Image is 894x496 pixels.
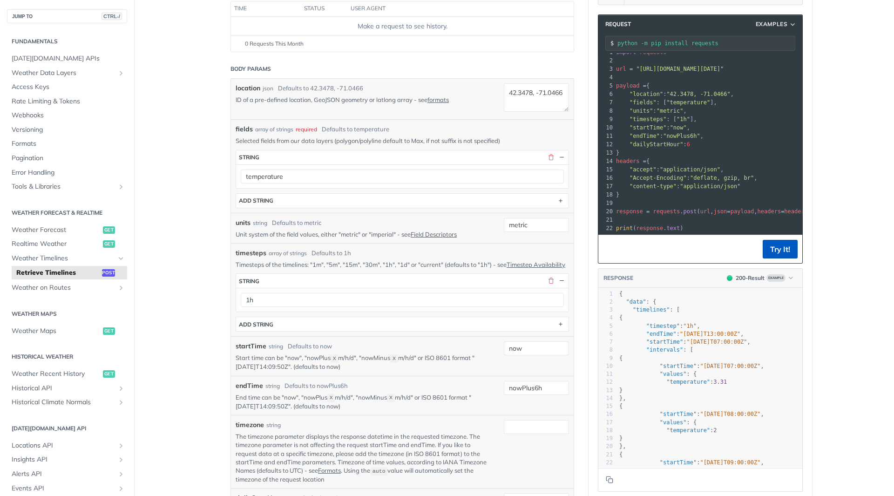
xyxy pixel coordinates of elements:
label: location [236,83,260,93]
span: : [619,427,717,434]
span: Weather Data Layers [12,68,115,78]
span: "values" [660,467,687,474]
span: X [389,395,393,401]
div: 18 [598,190,614,199]
span: { [619,314,623,321]
div: 20 [598,207,614,216]
span: timesteps [236,248,266,258]
span: 2 [713,427,717,434]
div: 7 [598,338,613,346]
div: string [269,342,283,351]
button: Delete [547,153,555,162]
div: 18 [598,427,613,435]
div: Defaults to metric [272,218,321,228]
label: units [236,218,251,228]
span: payload [731,208,754,215]
div: 2 [598,56,614,65]
span: print [616,225,633,231]
div: 11 [598,132,614,140]
a: Weather on RoutesShow subpages for Weather on Routes [7,281,127,295]
div: string [239,278,259,285]
div: 21 [598,451,613,459]
span: Retrieve Timelines [16,268,100,278]
p: Timesteps of the timelines: "1m", "5m", "15m", "30m", "1h", "1d" or "current" (defaults to "1h") ... [236,260,569,269]
span: "temperature" [666,99,710,106]
span: { [619,291,623,297]
span: "location" [630,91,663,97]
div: 200 - Result [736,274,765,282]
div: required [296,125,317,134]
button: Delete [547,277,555,285]
span: "values" [660,419,687,426]
span: "now" [670,124,687,131]
span: Events API [12,484,115,493]
span: Request [601,20,631,28]
button: Show subpages for Locations API [117,442,125,449]
button: ADD string [236,194,569,208]
span: "startTime" [660,363,697,369]
button: Show subpages for Events API [117,485,125,492]
span: : , [616,108,687,114]
a: [DATE][DOMAIN_NAME] APIs [7,52,127,66]
span: : { [619,299,657,305]
span: : [619,379,727,385]
span: "content-type" [630,183,677,190]
div: 16 [598,174,614,182]
span: "endTime" [630,133,660,139]
div: 1 [598,290,613,298]
div: 10 [598,123,614,132]
div: 4 [598,73,614,82]
span: "[DATE]T07:00:00Z" [687,339,747,345]
span: response [636,225,663,231]
span: : , [616,91,734,97]
textarea: 42.3478, -71.0466 [504,83,569,112]
p: The timezone parameter displays the response datetime in the requested timezone. The timezone par... [236,432,490,483]
span: "temperature" [666,379,710,385]
span: = [630,66,633,72]
span: ( . ) [616,225,684,231]
a: Insights APIShow subpages for Insights API [7,453,127,467]
div: json [263,84,273,93]
span: : , [616,166,724,173]
div: Make a request to see history. [235,21,570,31]
button: ADD string [236,317,569,331]
span: Weather Recent History [12,369,101,379]
span: "startTime" [660,411,697,417]
div: 15 [598,165,614,174]
span: 0 Requests This Month [245,40,304,48]
span: X [330,395,333,401]
a: Field Descriptors [411,231,457,238]
span: "[DATE]T07:00:00Z" [700,363,760,369]
span: Versioning [12,125,125,135]
button: Try It! [763,240,798,258]
a: Pagination [7,151,127,165]
span: Error Handling [12,168,125,177]
span: Locations API [12,441,115,450]
button: Show subpages for Tools & Libraries [117,183,125,190]
span: : , [616,124,690,131]
span: : [ [619,347,693,353]
span: Alerts API [12,469,115,479]
span: : [ ], [616,116,697,122]
span: "values" [660,371,687,377]
div: 22 [598,459,613,467]
span: = [643,158,646,164]
span: [DATE][DOMAIN_NAME] APIs [12,54,125,63]
span: : [616,183,740,190]
span: } [616,149,619,156]
span: Access Keys [12,82,125,92]
a: Historical APIShow subpages for Historical API [7,381,127,395]
a: Historical Climate NormalsShow subpages for Historical Climate Normals [7,395,127,409]
span: Example [766,274,786,282]
div: 3 [598,306,613,314]
a: Weather Data LayersShow subpages for Weather Data Layers [7,66,127,80]
th: user agent [347,1,555,16]
span: : , [616,133,704,139]
span: "Accept-Encoding" [630,175,687,181]
a: Weather TimelinesHide subpages for Weather Timelines [7,251,127,265]
div: array of strings [255,125,293,134]
div: 12 [598,140,614,149]
a: formats [427,96,449,103]
span: = [646,208,650,215]
span: "1h" [677,116,690,122]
